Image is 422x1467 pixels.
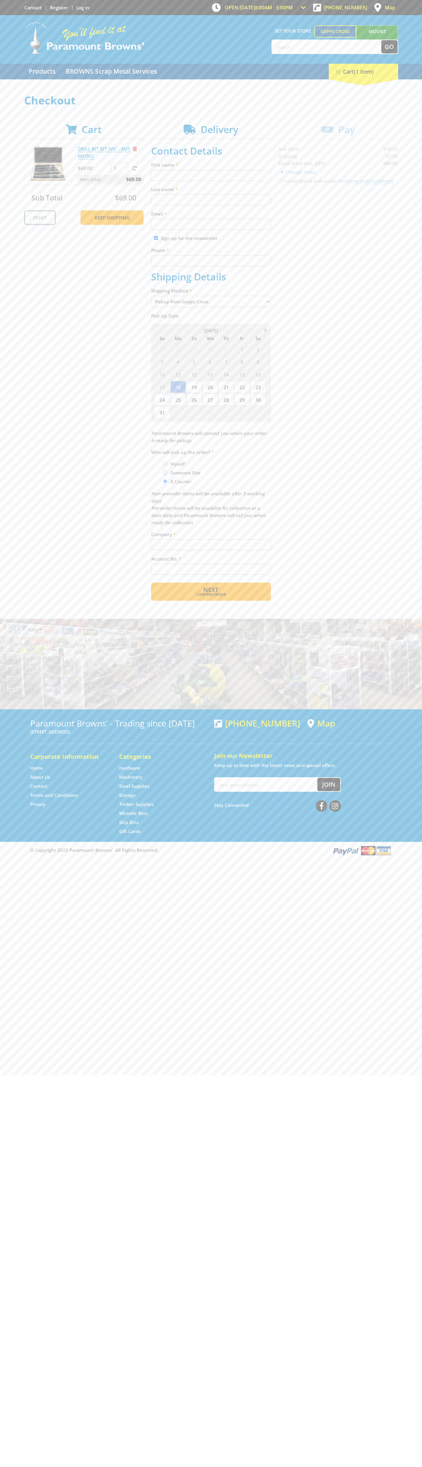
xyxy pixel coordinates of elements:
span: Sa [250,334,266,342]
a: Go to the Contact page [30,783,47,789]
span: 2 [186,406,202,418]
span: 26 [186,394,202,406]
span: 8 [234,356,250,368]
p: Keep up to date with the latest news and special offers. [214,762,392,769]
span: Next [203,586,218,594]
a: Go to the BROWNS Scrap Metal Services page [61,64,161,79]
span: (1 item) [354,68,374,75]
span: 31 [218,343,234,355]
label: Account No. [151,555,271,562]
label: A Courier [168,476,193,487]
a: Log in [76,5,89,11]
span: 13 [202,368,218,380]
span: 7 [218,356,234,368]
span: 16 [250,368,266,380]
h3: Paramount Browns' - Trading since [DATE] [30,718,208,728]
a: Go to the Storage page [119,792,136,798]
span: 5 [234,406,250,418]
span: 29 [234,394,250,406]
label: Myself [168,459,187,469]
span: 9 [250,356,266,368]
a: Keep Shopping [81,210,144,225]
span: Tu [186,334,202,342]
label: Who will pick up the order? [151,449,271,456]
img: PayPal, Mastercard, Visa accepted [332,845,392,856]
span: 27 [202,394,218,406]
input: Please enter your first name. [151,170,271,181]
em: Paramount Browns will contact you when your order is ready for pickup [151,430,266,443]
span: 3 [154,356,170,368]
label: Someone Else [168,468,203,478]
h1: Checkout [24,94,398,107]
label: Pick Up Date [151,312,271,319]
span: 21 [218,381,234,393]
input: Please select who will pick up the order. [163,471,167,475]
span: 20 [202,381,218,393]
label: Phone [151,247,271,254]
input: Search [272,40,381,53]
a: Gepps Cross [314,25,356,37]
label: Last name [151,186,271,193]
p: [STREET_ADDRESS] [30,728,208,735]
span: Cart [82,123,102,136]
a: Go to the Skip Bins page [119,819,139,826]
button: Join [317,778,340,791]
a: Go to the Products page [24,64,60,79]
span: OPEN [DATE] [225,4,293,11]
input: Please select who will pick up the order. [163,479,167,483]
span: [DATE] [204,328,218,334]
span: 4 [170,356,186,368]
span: Delivery [201,123,238,136]
span: 27 [154,343,170,355]
a: Mount [PERSON_NAME] [356,25,398,48]
div: [PHONE_NUMBER] [214,718,300,728]
p: $69.00 [78,165,110,172]
span: 30 [250,394,266,406]
span: 30 [202,343,218,355]
span: 10 [154,368,170,380]
p: Item total: [78,175,144,184]
input: Please select who will pick up the order. [163,462,167,466]
a: View a map of Gepps Cross location [307,718,335,728]
a: Go to the Contact page [24,5,42,11]
span: $69.00 [126,175,141,184]
span: 1 [234,343,250,355]
input: Please enter your telephone number. [151,255,271,266]
a: Go to the Steel Supplies page [119,783,149,789]
span: $69.00 [115,193,136,203]
span: 6 [202,356,218,368]
input: Please enter your last name. [151,194,271,205]
label: Company [151,531,271,538]
a: Go to the Timber Supplies page [119,801,154,807]
span: 6 [250,406,266,418]
h2: Contact Details [151,145,271,157]
span: Su [154,334,170,342]
div: Stay Connected [214,798,341,812]
label: Sign up for the newsletter [161,235,217,241]
span: 28 [170,343,186,355]
span: Sub Total [31,193,62,203]
span: 19 [186,381,202,393]
h5: Corporate Information [30,753,107,761]
span: 11 [170,368,186,380]
div: Cart [329,64,398,79]
a: Go to the Hardware page [119,765,141,771]
span: 24 [154,394,170,406]
a: Go to the registration page [50,5,68,11]
a: Go to the Terms and Conditions page [30,792,78,798]
span: Mo [170,334,186,342]
a: Go to the Home page [30,765,43,771]
label: Shipping Method [151,287,271,294]
label: Email [151,210,271,217]
span: Fr [234,334,250,342]
button: Go [381,40,398,53]
span: 15 [234,368,250,380]
a: Go to the Wheelie Bins page [119,810,148,817]
span: 8:00am - 5:00pm [255,4,293,11]
div: ® Copyright 2025 Paramount Browns'. All Rights Reserved. [24,845,398,856]
em: Non-preorder items will be available after 5 working days Pre-order items will be available for c... [151,491,265,526]
input: Your email address [215,778,317,791]
span: 22 [234,381,250,393]
img: Paramount Browns' [24,21,145,55]
span: Th [218,334,234,342]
